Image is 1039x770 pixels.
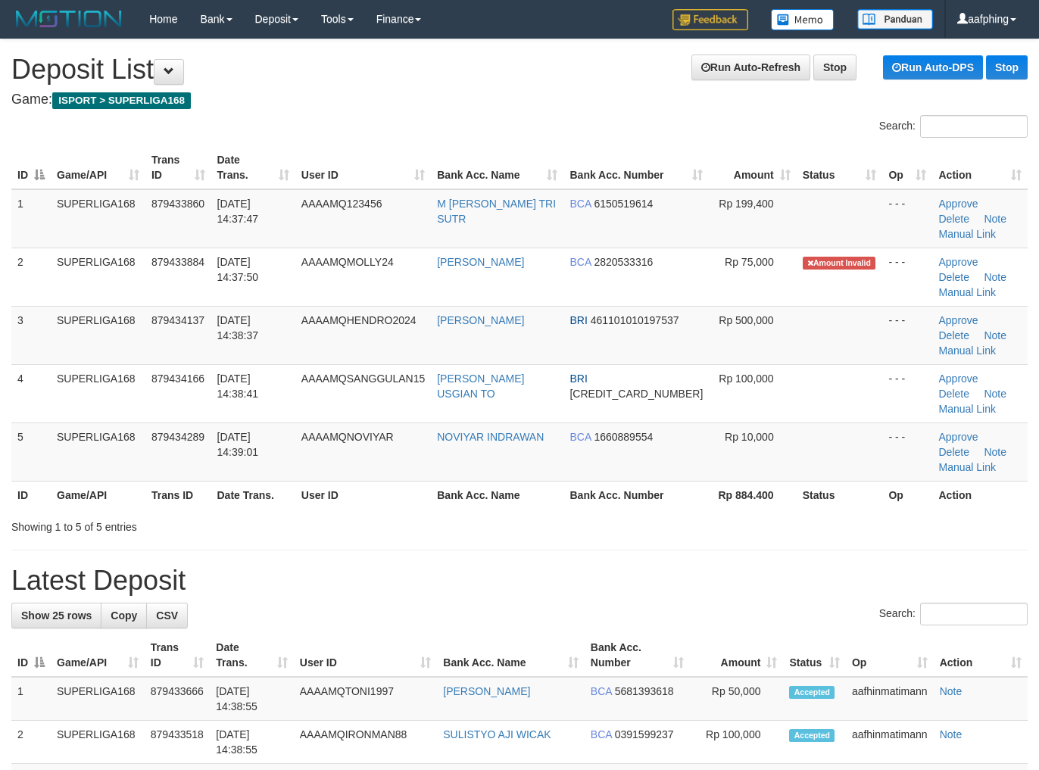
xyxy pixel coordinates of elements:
[151,314,204,326] span: 879434137
[11,248,51,306] td: 2
[934,634,1028,677] th: Action: activate to sort column ascending
[615,728,674,740] span: Copy 0391599237 to clipboard
[940,728,963,740] a: Note
[938,329,969,341] a: Delete
[938,446,969,458] a: Delete
[569,314,587,326] span: BRI
[938,286,996,298] a: Manual Link
[211,481,295,509] th: Date Trans.
[294,677,437,721] td: AAAAMQTONI1997
[294,634,437,677] th: User ID: activate to sort column ascending
[938,256,978,268] a: Approve
[984,388,1006,400] a: Note
[984,213,1006,225] a: Note
[151,198,204,210] span: 879433860
[591,314,679,326] span: Copy 461101010197537 to clipboard
[217,198,259,225] span: [DATE] 14:37:47
[11,189,51,248] td: 1
[437,314,524,326] a: [PERSON_NAME]
[719,373,773,385] span: Rp 100,000
[882,248,932,306] td: - - -
[920,115,1028,138] input: Search:
[51,146,145,189] th: Game/API: activate to sort column ascending
[295,146,431,189] th: User ID: activate to sort column ascending
[725,431,774,443] span: Rp 10,000
[986,55,1028,79] a: Stop
[11,364,51,422] td: 4
[591,685,612,697] span: BCA
[437,634,585,677] th: Bank Acc. Name: activate to sort column ascending
[569,431,591,443] span: BCA
[803,257,875,270] span: Amount is not matched
[846,634,934,677] th: Op: activate to sort column ascending
[920,603,1028,625] input: Search:
[882,189,932,248] td: - - -
[879,603,1028,625] label: Search:
[719,314,773,326] span: Rp 500,000
[101,603,147,628] a: Copy
[725,256,774,268] span: Rp 75,000
[690,677,783,721] td: Rp 50,000
[569,256,591,268] span: BCA
[156,609,178,622] span: CSV
[771,9,835,30] img: Button%20Memo.svg
[301,198,382,210] span: AAAAMQ123456
[443,728,551,740] a: SULISTYO AJI WICAK
[932,146,1028,189] th: Action: activate to sort column ascending
[938,344,996,357] a: Manual Link
[437,431,544,443] a: NOVIYAR INDRAWAN
[443,685,530,697] a: [PERSON_NAME]
[145,146,211,189] th: Trans ID: activate to sort column ascending
[301,256,394,268] span: AAAAMQMOLLY24
[813,55,856,80] a: Stop
[11,55,1028,85] h1: Deposit List
[938,431,978,443] a: Approve
[882,364,932,422] td: - - -
[11,721,51,764] td: 2
[111,609,137,622] span: Copy
[11,566,1028,596] h1: Latest Deposit
[11,306,51,364] td: 3
[11,603,101,628] a: Show 25 rows
[846,677,934,721] td: aafhinmatimann
[882,481,932,509] th: Op
[145,634,211,677] th: Trans ID: activate to sort column ascending
[51,634,145,677] th: Game/API: activate to sort column ascending
[51,189,145,248] td: SUPERLIGA168
[672,9,748,30] img: Feedback.jpg
[883,55,983,79] a: Run Auto-DPS
[882,422,932,481] td: - - -
[51,677,145,721] td: SUPERLIGA168
[151,373,204,385] span: 879434166
[51,721,145,764] td: SUPERLIGA168
[719,198,773,210] span: Rp 199,400
[594,256,653,268] span: Copy 2820533316 to clipboard
[51,422,145,481] td: SUPERLIGA168
[615,685,674,697] span: Copy 5681393618 to clipboard
[797,146,883,189] th: Status: activate to sort column ascending
[11,481,51,509] th: ID
[51,481,145,509] th: Game/API
[210,634,293,677] th: Date Trans.: activate to sort column ascending
[21,609,92,622] span: Show 25 rows
[690,634,783,677] th: Amount: activate to sort column ascending
[789,686,835,699] span: Accepted
[437,373,524,400] a: [PERSON_NAME] USGIAN TO
[294,721,437,764] td: AAAAMQIRONMAN88
[984,329,1006,341] a: Note
[145,677,211,721] td: 879433666
[984,271,1006,283] a: Note
[563,481,709,509] th: Bank Acc. Number
[690,721,783,764] td: Rp 100,000
[301,373,425,385] span: AAAAMQSANGGULAN15
[52,92,191,109] span: ISPORT > SUPERLIGA168
[217,431,259,458] span: [DATE] 14:39:01
[938,314,978,326] a: Approve
[51,364,145,422] td: SUPERLIGA168
[11,422,51,481] td: 5
[11,146,51,189] th: ID: activate to sort column descending
[938,461,996,473] a: Manual Link
[151,256,204,268] span: 879433884
[11,634,51,677] th: ID: activate to sort column descending
[145,721,211,764] td: 879433518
